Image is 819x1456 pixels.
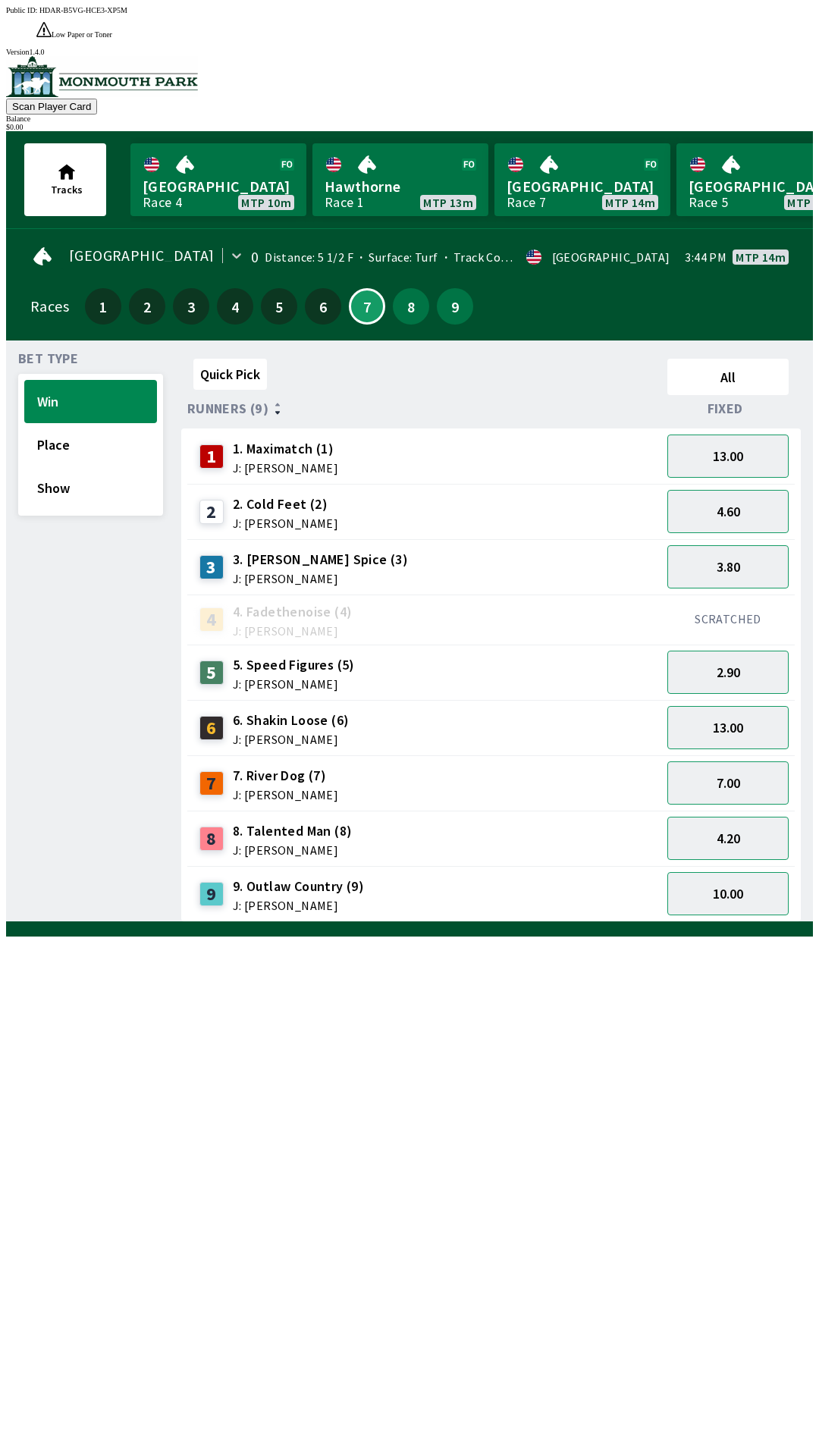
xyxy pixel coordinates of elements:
[674,369,782,386] span: All
[199,500,224,524] div: 2
[717,503,740,520] span: 4.60
[507,177,658,196] span: [GEOGRAPHIC_DATA]
[233,844,353,856] span: J: [PERSON_NAME]
[187,403,268,415] span: Runners (9)
[233,550,408,570] span: 3. [PERSON_NAME] Spice (3)
[494,143,670,216] a: [GEOGRAPHIC_DATA]Race 7MTP 14m
[24,466,157,510] button: Show
[661,401,795,416] div: Fixed
[173,288,209,325] button: 3
[89,301,118,312] span: 1
[441,301,469,312] span: 9
[713,885,743,902] span: 10.00
[438,249,572,265] span: Track Condition: Firm
[233,789,338,801] span: J: [PERSON_NAME]
[143,196,182,209] div: Race 4
[689,196,728,209] div: Race 5
[353,249,438,265] span: Surface: Turf
[177,301,206,312] span: 3
[667,817,789,860] button: 4.20
[51,183,83,196] span: Tracks
[199,771,224,795] div: 7
[233,625,353,637] span: J: [PERSON_NAME]
[24,143,106,216] button: Tracks
[199,661,224,685] div: 5
[233,494,338,514] span: 2. Cold Feet (2)
[685,251,726,263] span: 3:44 PM
[130,143,306,216] a: [GEOGRAPHIC_DATA]Race 4MTP 10m
[233,573,408,585] span: J: [PERSON_NAME]
[325,196,364,209] div: Race 1
[6,115,813,123] div: Balance
[39,6,127,14] span: HDAR-B5VG-HCE3-XP5M
[6,99,97,115] button: Scan Player Card
[6,48,813,56] div: Version 1.4.0
[667,611,789,626] div: SCRATCHED
[24,380,157,423] button: Win
[713,447,743,465] span: 13.00
[187,401,661,416] div: Runners (9)
[200,366,260,383] span: Quick Pick
[143,177,294,196] span: [GEOGRAPHIC_DATA]
[605,196,655,209] span: MTP 14m
[667,359,789,395] button: All
[37,436,144,453] span: Place
[37,479,144,497] span: Show
[221,301,249,312] span: 4
[717,664,740,681] span: 2.90
[233,602,353,622] span: 4. Fadethenoise (4)
[397,301,425,312] span: 8
[233,877,364,896] span: 9. Outlaw Country (9)
[736,251,786,263] span: MTP 14m
[233,439,338,459] span: 1. Maximatch (1)
[233,766,338,786] span: 7. River Dog (7)
[233,678,355,690] span: J: [PERSON_NAME]
[233,517,338,529] span: J: [PERSON_NAME]
[251,251,259,263] div: 0
[717,830,740,847] span: 4.20
[6,6,813,14] div: Public ID:
[349,288,385,325] button: 7
[437,288,473,325] button: 9
[30,300,69,312] div: Races
[393,288,429,325] button: 8
[265,301,293,312] span: 5
[717,558,740,576] span: 3.80
[233,462,338,474] span: J: [PERSON_NAME]
[717,774,740,792] span: 7.00
[309,301,337,312] span: 6
[305,288,341,325] button: 6
[199,882,224,906] div: 9
[667,545,789,588] button: 3.80
[69,249,215,262] span: [GEOGRAPHIC_DATA]
[325,177,476,196] span: Hawthorne
[18,353,78,365] span: Bet Type
[6,123,813,131] div: $ 0.00
[199,607,224,632] div: 4
[199,444,224,469] div: 1
[199,716,224,740] div: 6
[199,827,224,851] div: 8
[667,761,789,805] button: 7.00
[193,359,267,390] button: Quick Pick
[667,490,789,533] button: 4.60
[667,872,789,915] button: 10.00
[552,251,670,263] div: [GEOGRAPHIC_DATA]
[265,249,353,265] span: Distance: 5 1/2 F
[233,655,355,675] span: 5. Speed Figures (5)
[241,196,291,209] span: MTP 10m
[708,403,743,415] span: Fixed
[199,555,224,579] div: 3
[233,733,350,745] span: J: [PERSON_NAME]
[52,30,112,39] span: Low Paper or Toner
[233,711,350,730] span: 6. Shakin Loose (6)
[713,719,743,736] span: 13.00
[261,288,297,325] button: 5
[6,56,198,97] img: venue logo
[217,288,253,325] button: 4
[37,393,144,410] span: Win
[233,821,353,841] span: 8. Talented Man (8)
[24,423,157,466] button: Place
[85,288,121,325] button: 1
[354,303,380,310] span: 7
